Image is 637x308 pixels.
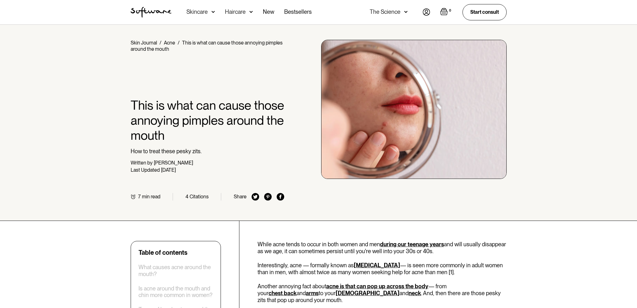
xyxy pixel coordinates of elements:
[440,8,452,17] a: Open empty cart
[249,9,253,15] img: arrow down
[159,40,161,46] div: /
[131,7,171,18] img: Software Logo
[131,98,285,143] h1: This is what can cause those annoying pimples around the mouth
[185,194,188,200] div: 4
[284,290,297,296] a: back
[186,9,208,15] div: Skincare
[306,290,319,296] a: arms
[211,9,215,15] img: arrow down
[252,193,259,201] img: twitter icon
[258,241,507,254] p: While acne tends to occur in both women and men and will usually disappear as we age, it can some...
[138,264,213,277] a: What causes acne around the mouth?
[264,193,272,201] img: pinterest icon
[409,290,421,296] a: neck
[326,283,428,290] a: acne is that can pop up across the body
[131,148,285,155] p: How to treat these pesky zits.
[448,8,452,13] div: 0
[370,9,400,15] div: The Science
[138,285,213,299] a: Is acne around the mouth and chin more common in women?
[258,262,507,275] p: Interestingly, acne — formally known as — is seen more commonly in adult women than in men, with ...
[154,160,193,166] div: [PERSON_NAME]
[131,160,153,166] div: Written by
[164,40,175,46] a: Acne
[269,290,283,296] a: chest
[225,9,246,15] div: Haircare
[178,40,180,46] div: /
[131,7,171,18] a: home
[354,262,400,269] a: [MEDICAL_DATA]
[131,167,160,173] div: Last Updated
[404,9,408,15] img: arrow down
[462,4,507,20] a: Start consult
[161,167,176,173] div: [DATE]
[234,194,247,200] div: Share
[190,194,209,200] div: Citations
[277,193,284,201] img: facebook icon
[138,249,187,256] div: Table of contents
[336,290,399,296] a: [DEMOGRAPHIC_DATA]
[258,283,507,303] p: Another annoying fact about — from your , and to your and . And, then there are those pesky zits ...
[131,40,157,46] a: Skin Journal
[380,241,444,248] a: during our teenage years
[142,194,160,200] div: min read
[138,194,141,200] div: 7
[131,40,283,52] div: This is what can cause those annoying pimples around the mouth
